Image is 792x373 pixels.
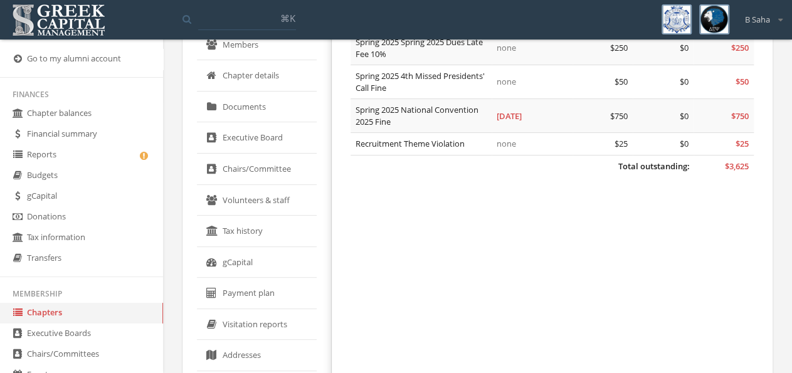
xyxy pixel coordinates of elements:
[615,138,628,149] span: $25
[725,160,749,172] span: $3,625
[197,92,317,123] a: Documents
[497,42,516,53] span: none
[197,154,317,185] a: Chairs/Committee
[680,138,689,149] span: $0
[610,42,628,53] span: $250
[736,138,749,149] span: $25
[731,42,749,53] span: $250
[736,76,749,87] span: $50
[197,278,317,309] a: Payment plan
[615,76,628,87] span: $50
[197,185,317,216] a: Volunteers & staff
[351,99,492,133] td: Spring 2025 National Convention 2025 Fine
[197,340,317,371] a: Addresses
[351,31,492,65] td: Spring 2025 Spring 2025 Dues Late Fee 10%
[737,4,783,26] div: B Saha
[731,110,749,122] span: $750
[497,138,516,149] span: none
[680,42,689,53] span: $0
[197,122,317,154] a: Executive Board
[497,110,522,122] span: [DATE]
[280,12,295,24] span: ⌘K
[680,110,689,122] span: $0
[197,60,317,92] a: Chapter details
[197,216,317,247] a: Tax history
[351,65,492,99] td: Spring 2025 4th Missed Presidents' Call Fine
[197,29,317,61] a: Members
[680,76,689,87] span: $0
[197,247,317,278] a: gCapital
[497,76,516,87] span: none
[745,14,770,26] span: B Saha
[351,133,492,155] td: Recruitment Theme Violation
[610,110,628,122] span: $750
[356,160,690,182] td: Total outstanding:
[197,309,317,340] a: Visitation reports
